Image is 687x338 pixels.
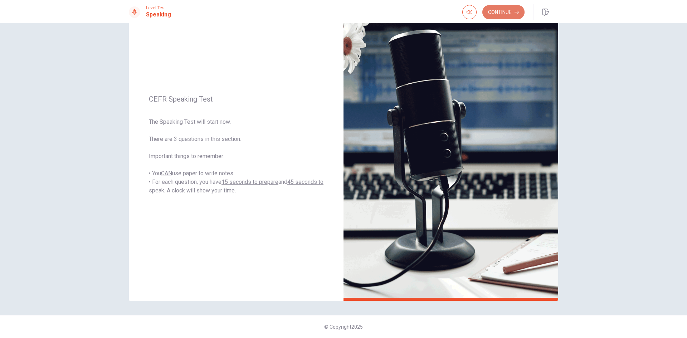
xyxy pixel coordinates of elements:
[149,118,323,195] span: The Speaking Test will start now. There are 3 questions in this section. Important things to reme...
[324,324,363,330] span: © Copyright 2025
[146,10,171,19] h1: Speaking
[146,5,171,10] span: Level Test
[149,95,323,103] span: CEFR Speaking Test
[221,178,278,185] u: 15 seconds to prepare
[161,170,172,177] u: CAN
[482,5,525,19] button: Continue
